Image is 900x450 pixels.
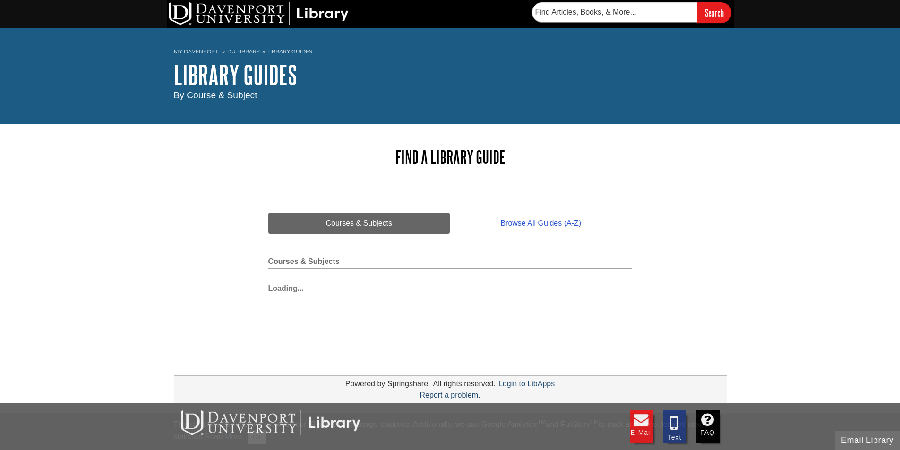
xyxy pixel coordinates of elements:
div: All rights reserved. [431,380,497,388]
img: DU Libraries [181,410,360,435]
a: Text [663,410,686,443]
a: Report a problem. [420,391,480,399]
a: Courses & Subjects [268,213,450,234]
a: E-mail [630,410,653,443]
a: FAQ [696,410,720,443]
a: DU Library [227,48,260,55]
a: Browse All Guides (A-Z) [450,213,632,234]
a: Read More [205,433,242,441]
div: Powered by Springshare. [344,380,432,388]
input: Search [697,2,731,23]
sup: TM [538,419,546,425]
h2: Courses & Subjects [268,257,632,269]
sup: TM [591,419,599,425]
button: Email Library [835,431,900,450]
a: My Davenport [174,48,218,56]
a: Login to LibApps [498,380,555,388]
nav: breadcrumb [174,45,727,60]
form: Searches DU Library's articles, books, and more [532,2,731,23]
input: Find Articles, Books, & More... [532,2,697,22]
div: This site uses cookies and records your IP address for usage statistics. Additionally, we use Goo... [174,419,727,444]
button: Close [248,430,266,444]
div: By Course & Subject [174,89,727,102]
h2: Find a Library Guide [268,147,632,167]
h1: Library Guides [174,60,727,89]
a: Library Guides [267,48,312,55]
div: Loading... [268,278,632,294]
img: DU Library [169,2,349,25]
